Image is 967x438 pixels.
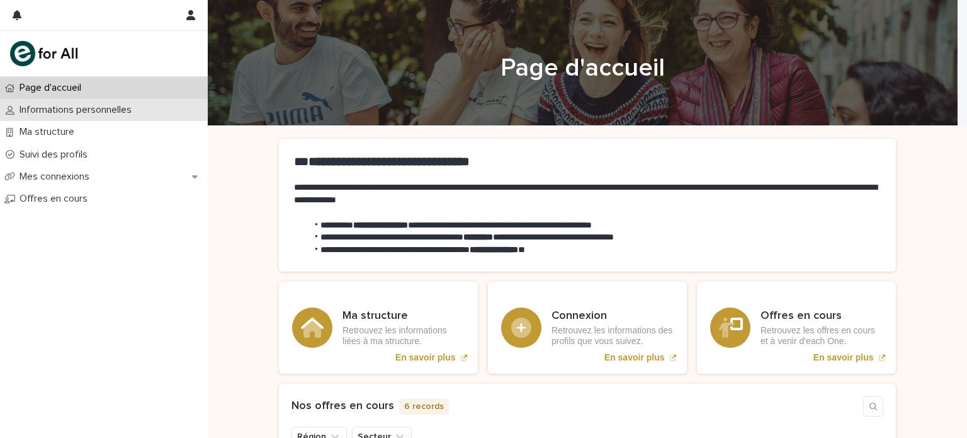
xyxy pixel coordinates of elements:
a: Nos offres en cours [291,400,394,412]
a: En savoir plus [697,282,896,374]
p: En savoir plus [604,352,665,363]
p: En savoir plus [813,352,874,363]
img: mHINNnv7SNCQZijbaqql [10,41,77,66]
p: Retrouvez les informations liées à ma structure. [342,325,465,347]
p: Informations personnelles [14,104,142,116]
p: Retrouvez les informations des profils que vous suivez. [551,325,674,347]
p: Mes connexions [14,171,99,183]
p: Suivi des profils [14,149,98,161]
a: En savoir plus [279,282,478,374]
p: Offres en cours [14,193,98,205]
p: En savoir plus [395,352,456,363]
p: Page d'accueil [14,82,91,94]
h3: Offres en cours [761,309,883,323]
p: Ma structure [14,126,84,138]
h3: Connexion [551,309,674,323]
h1: Page d'accueil [274,53,891,83]
h3: Ma structure [342,309,465,323]
p: 6 records [399,399,449,415]
p: Retrouvez les offres en cours et à venir d'each One. [761,325,883,347]
a: En savoir plus [488,282,687,374]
